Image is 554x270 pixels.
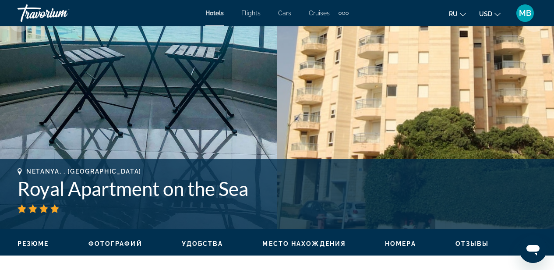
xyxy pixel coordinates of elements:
span: USD [479,11,492,18]
a: Cars [278,10,291,17]
a: Flights [241,10,261,17]
button: Место нахождения [262,240,346,248]
button: Extra navigation items [339,6,349,20]
button: Отзывы [455,240,489,248]
a: Cruises [309,10,330,17]
button: Change language [449,7,466,20]
button: Change currency [479,7,501,20]
button: Фотографий [88,240,142,248]
button: Номера [385,240,416,248]
button: User Menu [514,4,536,22]
button: Удобства [182,240,223,248]
iframe: Button to launch messaging window [519,235,547,263]
h1: Royal Apartment on the Sea [18,177,536,200]
span: ru [449,11,458,18]
span: MB [519,9,531,18]
a: Hotels [205,10,224,17]
button: Резюме [18,240,49,248]
a: Travorium [18,2,105,25]
span: Netanya, , [GEOGRAPHIC_DATA] [26,168,141,175]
